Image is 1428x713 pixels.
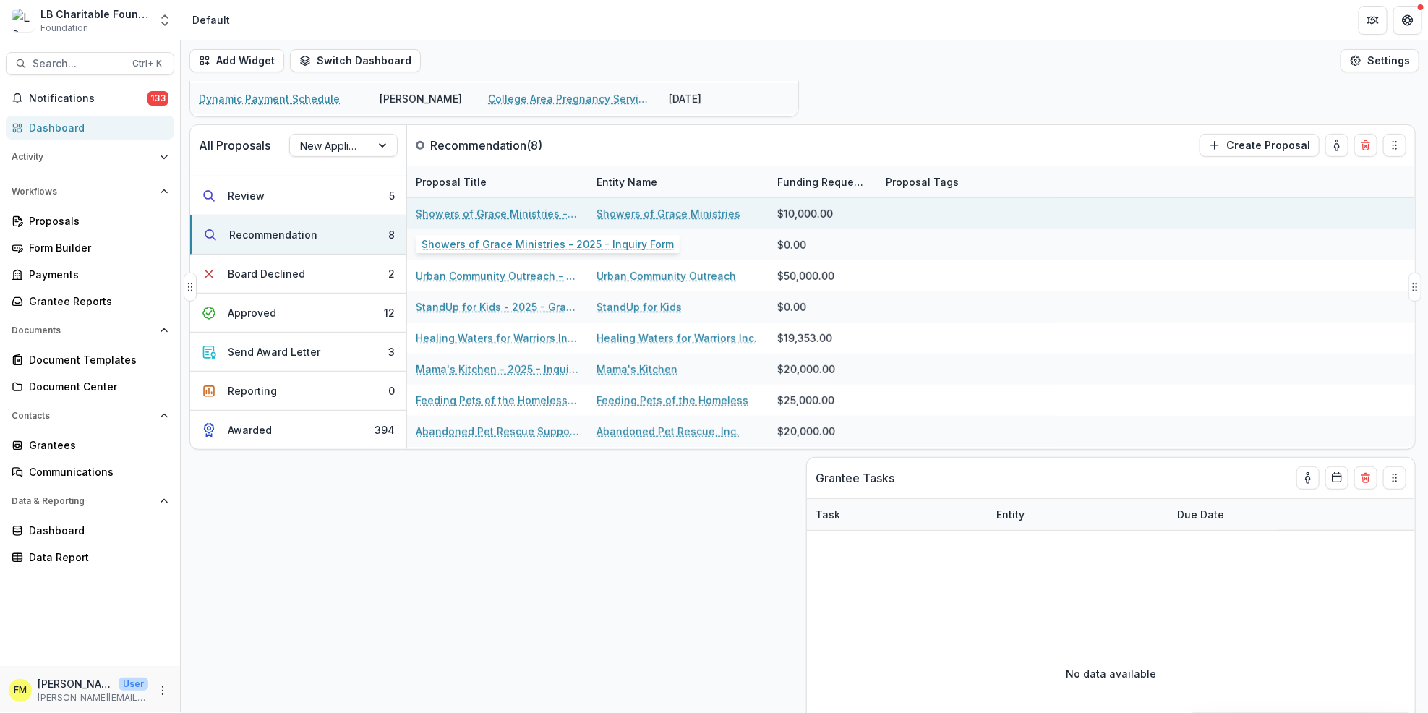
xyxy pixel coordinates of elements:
[29,93,147,105] span: Notifications
[407,174,495,189] div: Proposal Title
[190,411,406,449] button: Awarded394
[588,166,769,197] div: Entity Name
[190,176,406,215] button: Review5
[777,362,835,377] div: $20,000.00
[777,206,833,221] div: $10,000.00
[777,330,832,346] div: $19,353.00
[40,7,149,22] div: LB Charitable Foundation
[6,209,174,233] a: Proposals
[1325,134,1348,157] button: toggle-assigned-to-me
[6,433,174,457] a: Grantees
[597,362,677,377] a: Mama's Kitchen
[29,550,163,565] div: Data Report
[155,6,175,35] button: Open entity switcher
[228,305,276,320] div: Approved
[988,499,1168,530] div: Entity
[6,375,174,398] a: Document Center
[384,305,395,320] div: 12
[190,294,406,333] button: Approved12
[184,273,197,302] button: Drag
[1354,134,1377,157] button: Delete card
[33,58,124,70] span: Search...
[416,268,579,283] a: Urban Community Outreach - 2025 - Inquiry Form
[807,499,988,530] div: Task
[6,490,174,513] button: Open Data & Reporting
[14,686,27,695] div: Francisca Mendoza
[1408,273,1421,302] button: Drag
[988,507,1033,522] div: Entity
[29,267,163,282] div: Payments
[597,299,682,315] a: StandUp for Kids
[228,383,277,398] div: Reporting
[407,166,588,197] div: Proposal Title
[228,422,272,437] div: Awarded
[777,268,834,283] div: $50,000.00
[6,289,174,313] a: Grantee Reports
[769,166,877,197] div: Funding Requested
[199,137,270,154] p: All Proposals
[597,237,636,252] a: 3XL INC
[29,437,163,453] div: Grantees
[430,137,542,154] p: Recommendation ( 8 )
[6,87,174,110] button: Notifications133
[12,9,35,32] img: LB Charitable Foundation
[1354,466,1377,490] button: Delete card
[228,344,320,359] div: Send Award Letter
[416,237,564,252] a: 3XL INC - 2025 - Inquiry Form
[1383,134,1406,157] button: Drag
[38,691,148,704] p: [PERSON_NAME][EMAIL_ADDRESS][DOMAIN_NAME]
[488,91,651,106] a: College Area Pregnancy Services - 2025 - Grant Funding Request Requirements and Questionnaires
[12,152,154,162] span: Activity
[380,91,462,106] div: [PERSON_NAME]
[190,333,406,372] button: Send Award Letter3
[416,206,579,221] a: Showers of Grace Ministries - 2025 - Inquiry Form
[877,166,1058,197] div: Proposal Tags
[147,91,168,106] span: 133
[1393,6,1422,35] button: Get Help
[29,120,163,135] div: Dashboard
[12,325,154,336] span: Documents
[228,266,305,281] div: Board Declined
[229,227,317,242] div: Recommendation
[1066,666,1156,681] p: No data available
[416,330,579,346] a: Healing Waters for Warriors Inc. - 2025 - Grant Funding Request Requirements and Questionnaires
[290,49,421,72] button: Switch Dashboard
[12,496,154,506] span: Data & Reporting
[1383,466,1406,490] button: Drag
[1168,507,1233,522] div: Due Date
[597,268,736,283] a: Urban Community Outreach
[6,145,174,168] button: Open Activity
[375,422,395,437] div: 394
[1200,134,1320,157] button: Create Proposal
[6,460,174,484] a: Communications
[597,206,740,221] a: Showers of Grace Ministries
[597,424,739,439] a: Abandoned Pet Rescue, Inc.
[29,213,163,229] div: Proposals
[416,424,579,439] a: Abandoned Pet Rescue Support - 2025 - Grant Funding Request Requirements and Questionnaires
[660,83,769,114] div: [DATE]
[12,187,154,197] span: Workflows
[777,299,806,315] div: $0.00
[1359,6,1388,35] button: Partners
[1168,499,1277,530] div: Due Date
[6,180,174,203] button: Open Workflows
[877,174,967,189] div: Proposal Tags
[40,22,88,35] span: Foundation
[6,262,174,286] a: Payments
[189,49,284,72] button: Add Widget
[769,174,877,189] div: Funding Requested
[6,236,174,260] a: Form Builder
[38,676,113,691] p: [PERSON_NAME]
[416,393,579,408] a: Feeding Pets of the Homeless - 2025 - Grant Funding Request Requirements and Questionnaires
[416,299,579,315] a: StandUp for Kids - 2025 - Grant Funding Request Requirements and Questionnaires - New Applicants
[6,404,174,427] button: Open Contacts
[1296,466,1320,490] button: toggle-assigned-to-me
[29,523,163,538] div: Dashboard
[119,678,148,691] p: User
[816,469,894,487] p: Grantee Tasks
[6,52,174,75] button: Search...
[29,464,163,479] div: Communications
